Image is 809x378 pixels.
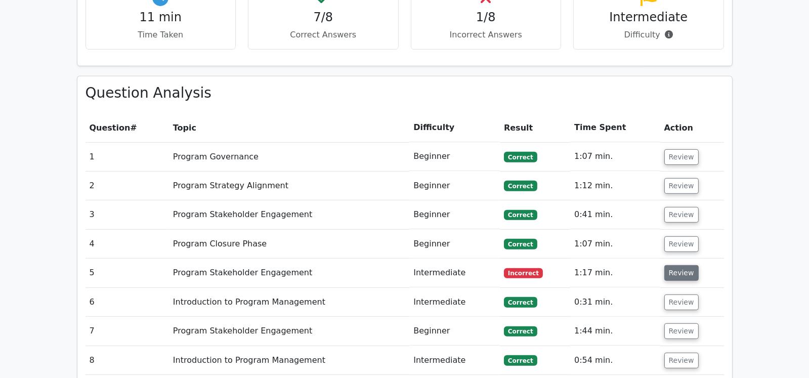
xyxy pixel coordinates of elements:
[504,239,537,249] span: Correct
[570,142,660,171] td: 1:07 min.
[86,346,169,375] td: 8
[570,200,660,229] td: 0:41 min.
[664,178,699,194] button: Review
[504,268,543,278] span: Incorrect
[409,288,500,317] td: Intermediate
[664,236,699,252] button: Review
[570,288,660,317] td: 0:31 min.
[94,10,228,25] h4: 11 min
[570,317,660,346] td: 1:44 min.
[409,172,500,200] td: Beginner
[86,288,169,317] td: 6
[86,317,169,346] td: 7
[570,172,660,200] td: 1:12 min.
[169,113,409,142] th: Topic
[500,113,570,142] th: Result
[664,323,699,339] button: Review
[86,230,169,259] td: 4
[169,317,409,346] td: Program Stakeholder Engagement
[582,10,715,25] h4: Intermediate
[570,113,660,142] th: Time Spent
[86,142,169,171] td: 1
[504,326,537,337] span: Correct
[582,29,715,41] p: Difficulty
[86,85,724,102] h3: Question Analysis
[664,207,699,223] button: Review
[570,230,660,259] td: 1:07 min.
[90,123,131,133] span: Question
[169,346,409,375] td: Introduction to Program Management
[169,288,409,317] td: Introduction to Program Management
[419,10,553,25] h4: 1/8
[169,142,409,171] td: Program Governance
[169,259,409,287] td: Program Stakeholder Engagement
[169,200,409,229] td: Program Stakeholder Engagement
[169,172,409,200] td: Program Strategy Alignment
[86,200,169,229] td: 3
[169,230,409,259] td: Program Closure Phase
[409,317,500,346] td: Beginner
[504,152,537,162] span: Correct
[86,259,169,287] td: 5
[504,297,537,307] span: Correct
[257,29,390,41] p: Correct Answers
[409,346,500,375] td: Intermediate
[504,181,537,191] span: Correct
[419,29,553,41] p: Incorrect Answers
[570,346,660,375] td: 0:54 min.
[257,10,390,25] h4: 7/8
[664,353,699,368] button: Review
[664,265,699,281] button: Review
[409,200,500,229] td: Beginner
[504,210,537,220] span: Correct
[86,113,169,142] th: #
[504,355,537,365] span: Correct
[570,259,660,287] td: 1:17 min.
[664,149,699,165] button: Review
[86,172,169,200] td: 2
[660,113,724,142] th: Action
[409,259,500,287] td: Intermediate
[409,113,500,142] th: Difficulty
[409,142,500,171] td: Beginner
[94,29,228,41] p: Time Taken
[409,230,500,259] td: Beginner
[664,295,699,310] button: Review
